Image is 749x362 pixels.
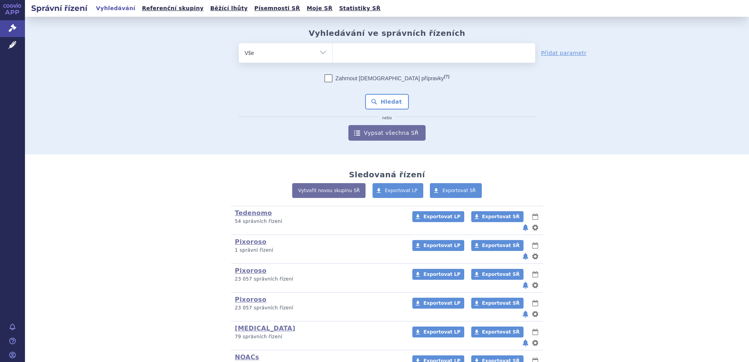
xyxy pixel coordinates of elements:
button: notifikace [522,252,529,261]
button: Hledat [365,94,409,109]
a: Exportovat LP [412,240,464,251]
a: Exportovat LP [412,298,464,309]
a: Exportovat LP [412,269,464,280]
span: Exportovat LP [423,243,460,248]
a: Přidat parametr [541,49,587,57]
button: notifikace [522,309,529,319]
span: Exportovat LP [423,300,460,306]
abbr: (?) [444,74,449,79]
a: Exportovat SŘ [471,211,524,222]
span: Exportovat SŘ [482,243,520,248]
button: lhůty [531,270,539,279]
button: nastavení [531,338,539,348]
span: Exportovat LP [423,272,460,277]
a: Exportovat SŘ [430,183,482,198]
span: Exportovat SŘ [482,214,520,219]
p: 79 správních řízení [235,334,402,340]
button: nastavení [531,309,539,319]
a: Exportovat LP [412,211,464,222]
button: lhůty [531,241,539,250]
span: Exportovat LP [423,329,460,335]
a: Moje SŘ [304,3,335,14]
a: Vytvořit novou skupinu SŘ [292,183,366,198]
span: Exportovat LP [385,188,418,193]
button: nastavení [531,252,539,261]
button: lhůty [531,298,539,308]
a: Exportovat SŘ [471,240,524,251]
p: 23 057 správních řízení [235,305,402,311]
a: Písemnosti SŘ [252,3,302,14]
label: Zahrnout [DEMOGRAPHIC_DATA] přípravky [325,74,449,82]
button: lhůty [531,212,539,221]
a: Pixoroso [235,238,266,245]
h2: Správní řízení [25,3,94,14]
span: Exportovat SŘ [482,300,520,306]
a: Referenční skupiny [140,3,206,14]
a: Běžící lhůty [208,3,250,14]
span: Exportovat SŘ [482,329,520,335]
button: notifikace [522,281,529,290]
p: 1 správní řízení [235,247,402,254]
h2: Vyhledávání ve správních řízeních [309,28,465,38]
a: Exportovat LP [373,183,424,198]
span: Exportovat SŘ [482,272,520,277]
button: lhůty [531,327,539,337]
button: nastavení [531,223,539,232]
a: Vyhledávání [94,3,138,14]
a: Exportovat SŘ [471,269,524,280]
a: Pixoroso [235,267,266,274]
button: notifikace [522,223,529,232]
p: 54 správních řízení [235,218,402,225]
a: Tedenomo [235,209,272,217]
i: nebo [378,116,396,120]
a: Statistiky SŘ [337,3,383,14]
a: Exportovat LP [412,327,464,337]
a: NOACs [235,353,259,361]
p: 23 057 správních řízení [235,276,402,283]
span: Exportovat SŘ [442,188,476,193]
a: Pixoroso [235,296,266,303]
a: Vypsat všechna SŘ [348,125,426,141]
a: Exportovat SŘ [471,327,524,337]
h2: Sledovaná řízení [349,170,425,179]
span: Exportovat LP [423,214,460,219]
a: [MEDICAL_DATA] [235,325,295,332]
a: Exportovat SŘ [471,298,524,309]
button: nastavení [531,281,539,290]
button: notifikace [522,338,529,348]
